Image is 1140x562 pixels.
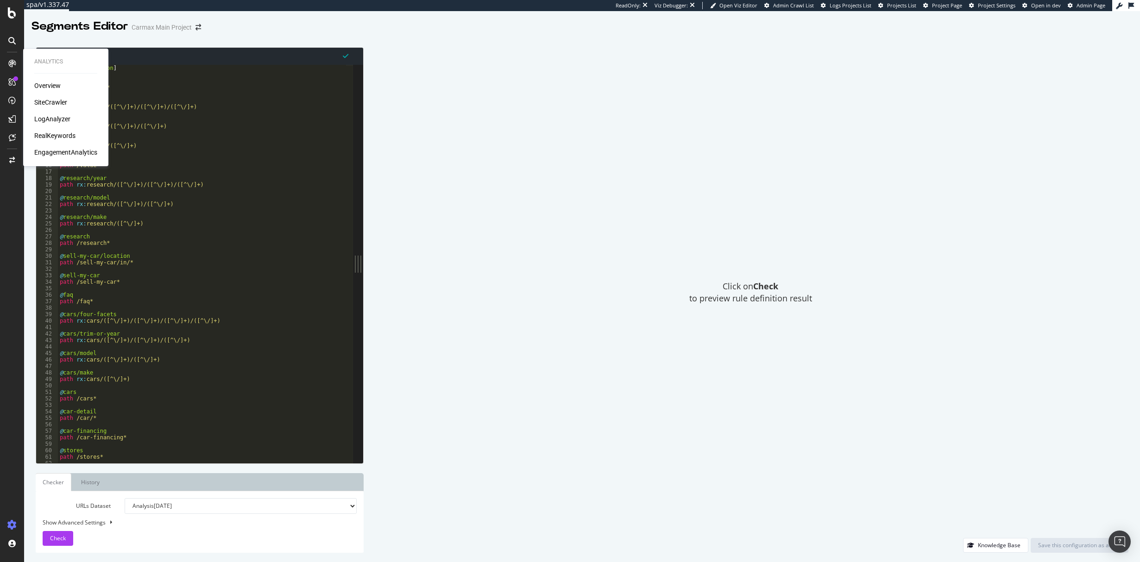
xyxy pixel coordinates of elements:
a: SiteCrawler [34,98,67,107]
div: 60 [36,447,58,454]
div: 41 [36,324,58,331]
div: 25 [36,220,58,227]
div: ReadOnly: [616,2,641,9]
a: Overview [34,81,61,90]
div: 40 [36,318,58,324]
div: 32 [36,266,58,272]
div: 42 [36,331,58,337]
span: Admin Crawl List [773,2,814,9]
a: Admin Page [1068,2,1105,9]
div: Analytics [34,58,97,66]
div: 61 [36,454,58,460]
a: Projects List [878,2,916,9]
button: Save this configuration as active [1031,538,1128,553]
div: 53 [36,402,58,408]
div: 50 [36,382,58,389]
div: 47 [36,363,58,369]
div: 20 [36,188,58,194]
span: Open in dev [1031,2,1061,9]
div: arrow-right-arrow-left [195,24,201,31]
div: 26 [36,227,58,233]
a: Knowledge Base [963,541,1028,549]
div: Knowledge Base [978,541,1020,549]
div: 34 [36,279,58,285]
div: 31 [36,259,58,266]
div: 37 [36,298,58,305]
div: 28 [36,240,58,246]
div: 35 [36,285,58,292]
span: Click on to preview rule definition result [689,281,812,304]
a: Logs Projects List [821,2,871,9]
div: 48 [36,369,58,376]
div: 62 [36,460,58,467]
div: 45 [36,350,58,356]
div: Segments Editor [31,19,128,34]
label: URLs Dataset [36,498,118,514]
div: 22 [36,201,58,207]
span: Syntax is valid [343,51,348,60]
div: Segments Rules Editor [36,48,363,65]
a: Project Page [923,2,962,9]
div: 57 [36,428,58,434]
div: 44 [36,343,58,350]
div: Show Advanced Settings [36,518,350,526]
div: 19 [36,181,58,188]
div: 59 [36,441,58,447]
span: Check [50,534,66,542]
div: 21 [36,194,58,201]
a: Admin Crawl List [764,2,814,9]
a: History [74,473,107,491]
div: 55 [36,415,58,421]
div: 56 [36,421,58,428]
button: Check [43,531,73,546]
span: Project Settings [978,2,1015,9]
div: 58 [36,434,58,441]
a: EngagementAnalytics [34,148,97,157]
div: 29 [36,246,58,253]
div: Open Intercom Messenger [1109,531,1131,553]
div: 38 [36,305,58,311]
div: 49 [36,376,58,382]
span: Logs Projects List [830,2,871,9]
a: LogAnalyzer [34,114,70,124]
button: Knowledge Base [963,538,1028,553]
div: 17 [36,169,58,175]
a: Project Settings [969,2,1015,9]
div: 51 [36,389,58,395]
div: 36 [36,292,58,298]
a: Checker [36,473,71,491]
strong: Check [753,281,778,292]
div: 23 [36,207,58,214]
span: Open Viz Editor [719,2,757,9]
div: 27 [36,233,58,240]
a: Open in dev [1022,2,1061,9]
div: Viz Debugger: [655,2,688,9]
div: 52 [36,395,58,402]
div: Save this configuration as active [1038,541,1121,549]
span: Admin Page [1077,2,1105,9]
div: 18 [36,175,58,181]
div: 30 [36,253,58,259]
span: Projects List [887,2,916,9]
div: 46 [36,356,58,363]
span: Project Page [932,2,962,9]
div: 54 [36,408,58,415]
a: RealKeywords [34,131,76,140]
div: 39 [36,311,58,318]
div: Carmax Main Project [132,23,192,32]
div: 43 [36,337,58,343]
div: 33 [36,272,58,279]
a: Open Viz Editor [710,2,757,9]
div: 24 [36,214,58,220]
